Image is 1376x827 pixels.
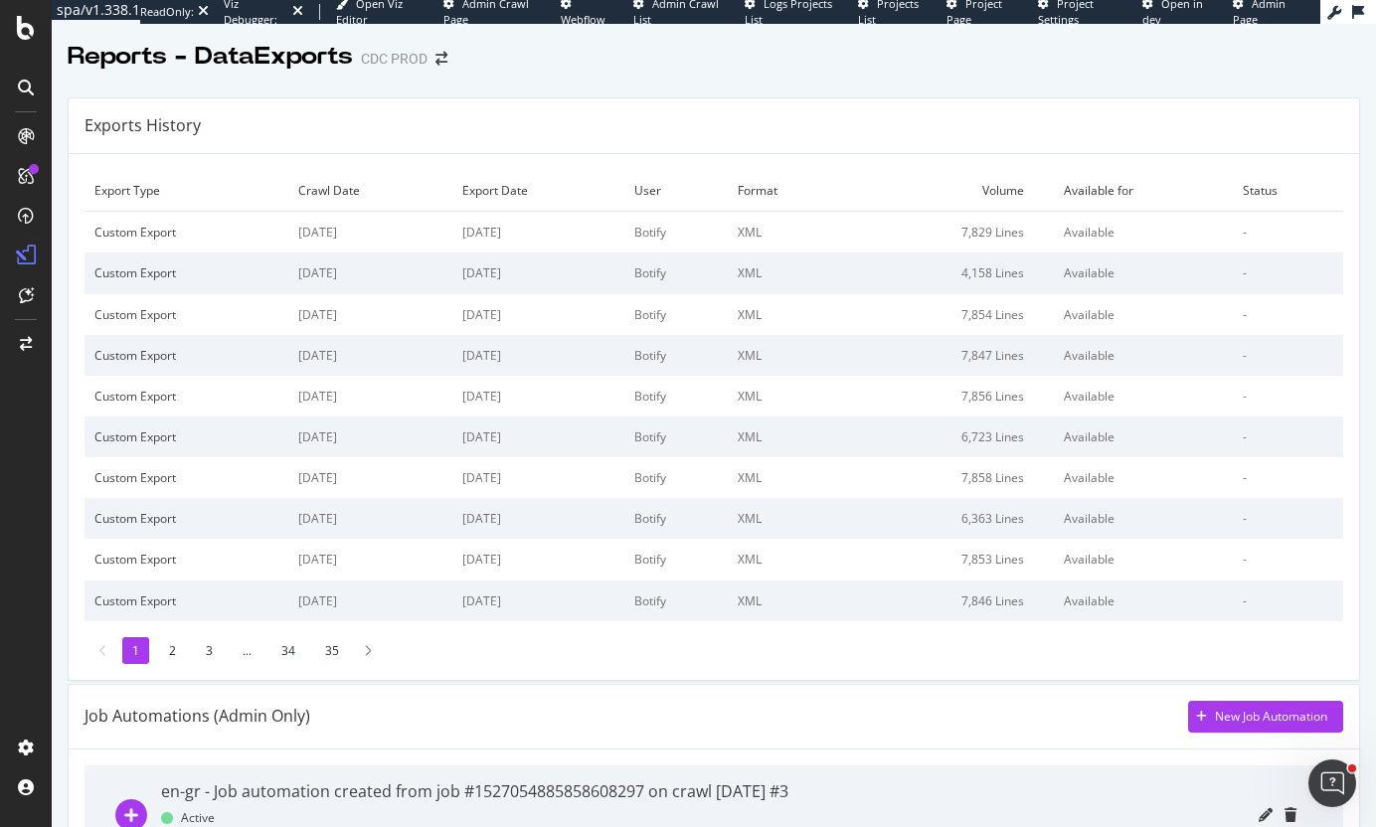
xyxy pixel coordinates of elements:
td: - [1233,294,1343,335]
td: [DATE] [452,457,624,498]
td: XML [728,580,848,621]
div: Custom Export [94,551,278,568]
iframe: Intercom live chat [1308,759,1356,807]
td: 6,723 Lines [848,416,1054,457]
td: - [1233,539,1343,579]
td: [DATE] [452,539,624,579]
div: Available [1064,551,1224,568]
li: 1 [122,637,149,664]
td: User [624,170,728,212]
td: XML [728,252,848,293]
td: [DATE] [452,212,624,253]
td: 7,856 Lines [848,376,1054,416]
td: [DATE] [288,416,452,457]
li: 34 [271,637,305,664]
div: Reports - DataExports [68,40,353,74]
div: arrow-right-arrow-left [435,52,447,66]
td: 7,858 Lines [848,457,1054,498]
div: Exports History [85,114,201,137]
td: Botify [624,498,728,539]
div: Available [1064,306,1224,323]
div: Available [1064,347,1224,364]
div: Custom Export [94,224,278,241]
td: Botify [624,252,728,293]
div: CDC PROD [361,49,428,69]
td: [DATE] [452,294,624,335]
td: Export Date [452,170,624,212]
td: Available for [1054,170,1234,212]
td: [DATE] [288,498,452,539]
td: 6,363 Lines [848,498,1054,539]
div: Custom Export [94,306,278,323]
td: - [1233,252,1343,293]
li: 2 [159,637,186,664]
td: Botify [624,457,728,498]
td: 4,158 Lines [848,252,1054,293]
td: Botify [624,580,728,621]
td: [DATE] [288,457,452,498]
td: Botify [624,539,728,579]
td: - [1233,580,1343,621]
td: - [1233,335,1343,376]
td: [DATE] [452,498,624,539]
li: 3 [196,637,223,664]
td: [DATE] [452,376,624,416]
td: Format [728,170,848,212]
td: [DATE] [452,252,624,293]
div: Custom Export [94,428,278,445]
td: [DATE] [288,294,452,335]
td: XML [728,294,848,335]
td: 7,854 Lines [848,294,1054,335]
td: [DATE] [288,335,452,376]
td: 7,846 Lines [848,580,1054,621]
div: Available [1064,510,1224,527]
td: XML [728,457,848,498]
td: 7,853 Lines [848,539,1054,579]
td: - [1233,498,1343,539]
div: pencil [1259,808,1273,822]
div: Custom Export [94,592,278,609]
div: Custom Export [94,510,278,527]
td: - [1233,416,1343,457]
span: Webflow [561,12,605,27]
td: - [1233,212,1343,253]
div: Available [1064,264,1224,281]
div: Available [1064,224,1224,241]
div: Available [1064,592,1224,609]
div: Available [1064,428,1224,445]
td: XML [728,376,848,416]
li: 35 [315,637,349,664]
td: Botify [624,376,728,416]
div: Job Automations (Admin Only) [85,705,310,728]
td: [DATE] [288,539,452,579]
div: Custom Export [94,469,278,486]
td: [DATE] [288,212,452,253]
td: 7,847 Lines [848,335,1054,376]
td: Status [1233,170,1343,212]
td: XML [728,539,848,579]
td: [DATE] [452,416,624,457]
li: ... [233,637,261,664]
td: [DATE] [288,252,452,293]
div: New Job Automation [1215,708,1327,725]
td: [DATE] [288,376,452,416]
button: New Job Automation [1188,701,1343,733]
td: Export Type [85,170,288,212]
div: Custom Export [94,264,278,281]
td: XML [728,498,848,539]
td: - [1233,376,1343,416]
td: [DATE] [452,335,624,376]
div: ReadOnly: [140,4,194,20]
td: [DATE] [288,580,452,621]
td: XML [728,212,848,253]
td: Volume [848,170,1054,212]
div: Available [1064,388,1224,405]
td: XML [728,335,848,376]
div: en-gr - Job automation created from job #1527054885858608297 on crawl [DATE] #3 [161,780,788,803]
div: Custom Export [94,388,278,405]
div: trash [1285,808,1296,822]
td: - [1233,457,1343,498]
td: Botify [624,416,728,457]
div: Custom Export [94,347,278,364]
td: Botify [624,212,728,253]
